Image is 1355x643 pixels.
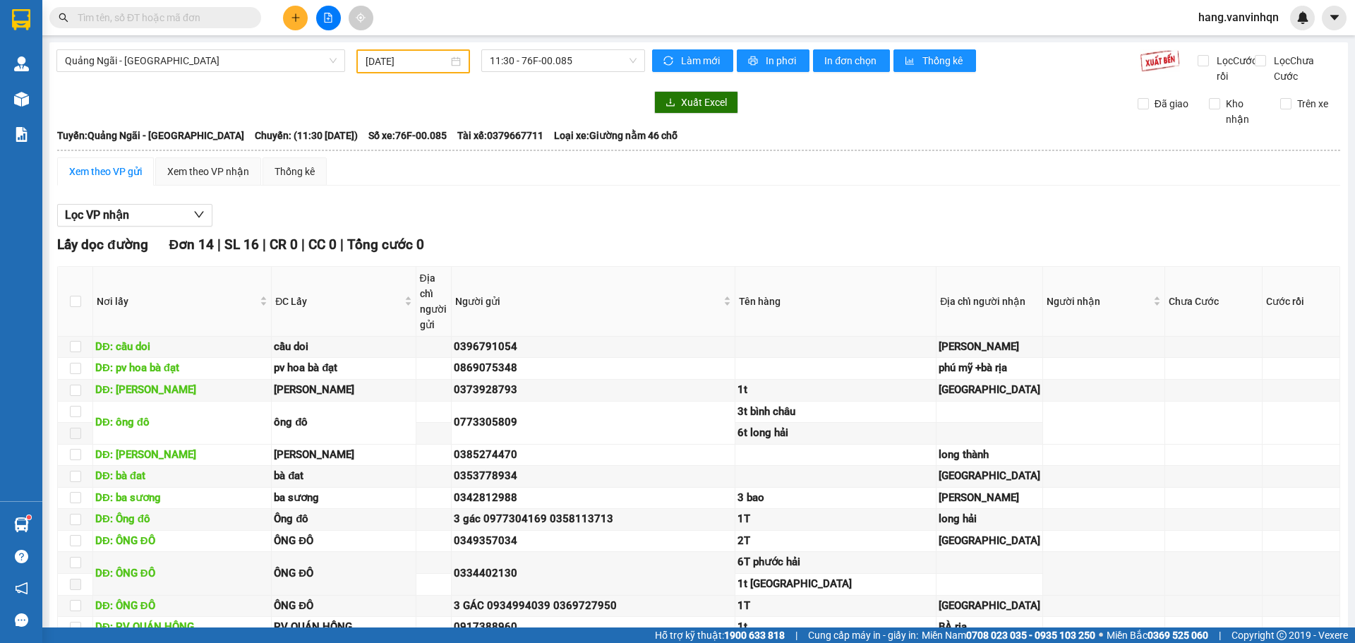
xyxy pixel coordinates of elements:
[454,490,733,507] div: 0342812988
[666,97,675,109] span: download
[169,236,215,253] span: Đơn 14
[57,236,148,253] span: Lấy dọc đường
[681,95,727,110] span: Xuất Excel
[193,209,205,220] span: down
[939,533,1040,550] div: [GEOGRAPHIC_DATA]
[939,468,1040,485] div: [GEOGRAPHIC_DATA]
[14,92,29,107] img: warehouse-icon
[663,56,675,67] span: sync
[15,550,28,563] span: question-circle
[95,382,269,399] div: DĐ: [PERSON_NAME]
[14,127,29,142] img: solution-icon
[939,339,1040,356] div: [PERSON_NAME]
[95,468,269,485] div: DĐ: bà đat
[274,565,413,582] div: ÔNG ĐÔ
[1211,53,1259,84] span: Lọc Cước rồi
[824,53,879,68] span: In đơn chọn
[1047,294,1150,309] span: Người nhận
[12,9,30,30] img: logo-vxr
[1187,8,1290,26] span: hang.vanvinhqn
[893,49,976,72] button: bar-chartThống kê
[1268,53,1341,84] span: Lọc Chưa Cước
[274,533,413,550] div: ÔNG ĐÔ
[808,627,918,643] span: Cung cấp máy in - giấy in:
[274,447,413,464] div: [PERSON_NAME]
[652,49,733,72] button: syncLàm mới
[275,164,315,179] div: Thống kê
[735,267,937,337] th: Tên hàng
[1107,627,1208,643] span: Miền Bắc
[737,49,809,72] button: printerIn phơi
[274,490,413,507] div: ba sương
[1328,11,1341,24] span: caret-down
[274,619,413,636] div: PV QUÁN HỒNG
[454,447,733,464] div: 0385274470
[420,270,447,332] div: Địa chỉ người gửi
[59,13,68,23] span: search
[65,206,129,224] span: Lọc VP nhận
[274,414,413,431] div: ông đô
[1165,267,1263,337] th: Chưa Cước
[795,627,797,643] span: |
[1219,627,1221,643] span: |
[95,490,269,507] div: DĐ: ba sương
[274,468,413,485] div: bà đat
[724,630,785,641] strong: 1900 633 818
[57,130,244,141] b: Tuyến: Quảng Ngãi - [GEOGRAPHIC_DATA]
[490,50,637,71] span: 11:30 - 76F-00.085
[368,128,447,143] span: Số xe: 76F-00.085
[1099,632,1103,638] span: ⚪️
[737,490,934,507] div: 3 bao
[454,382,733,399] div: 0373928793
[737,576,934,593] div: 1t [GEOGRAPHIC_DATA]
[263,236,266,253] span: |
[454,414,733,431] div: 0773305809
[224,236,259,253] span: SL 16
[1296,11,1309,24] img: icon-new-feature
[316,6,341,30] button: file-add
[347,236,424,253] span: Tổng cước 0
[457,128,543,143] span: Tài xế: 0379667711
[939,490,1040,507] div: [PERSON_NAME]
[356,13,366,23] span: aim
[455,294,721,309] span: Người gửi
[283,6,308,30] button: plus
[966,630,1095,641] strong: 0708 023 035 - 0935 103 250
[308,236,337,253] span: CC 0
[95,511,269,528] div: DĐ: Ông đô
[454,565,733,582] div: 0334402130
[14,517,29,532] img: warehouse-icon
[654,91,738,114] button: downloadXuất Excel
[1322,6,1347,30] button: caret-down
[1140,49,1180,72] img: 9k=
[97,294,257,309] span: Nơi lấy
[275,294,401,309] span: ĐC Lấy
[922,53,965,68] span: Thống kê
[291,13,301,23] span: plus
[69,164,142,179] div: Xem theo VP gửi
[274,360,413,377] div: pv hoa bà đạt
[737,404,934,421] div: 3t bình châu
[939,619,1040,636] div: BÀ rịa
[1263,267,1340,337] th: Cước rồi
[15,582,28,595] span: notification
[737,533,934,550] div: 2T
[454,360,733,377] div: 0869075348
[274,511,413,528] div: Ông đô
[270,236,298,253] span: CR 0
[681,53,722,68] span: Làm mới
[737,598,934,615] div: 1T
[14,56,29,71] img: warehouse-icon
[766,53,798,68] span: In phơi
[95,619,269,636] div: DĐ: PV QUÁN HỒNG
[95,598,269,615] div: DĐ: ÔNG ĐÔ
[737,382,934,399] div: 1t
[78,10,244,25] input: Tìm tên, số ĐT hoặc mã đơn
[255,128,358,143] span: Chuyến: (11:30 [DATE])
[167,164,249,179] div: Xem theo VP nhận
[737,425,934,442] div: 6t long hải
[905,56,917,67] span: bar-chart
[454,511,733,528] div: 3 gác 0977304169 0358113713
[95,360,269,377] div: DĐ: pv hoa bà đạt
[57,204,212,227] button: Lọc VP nhận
